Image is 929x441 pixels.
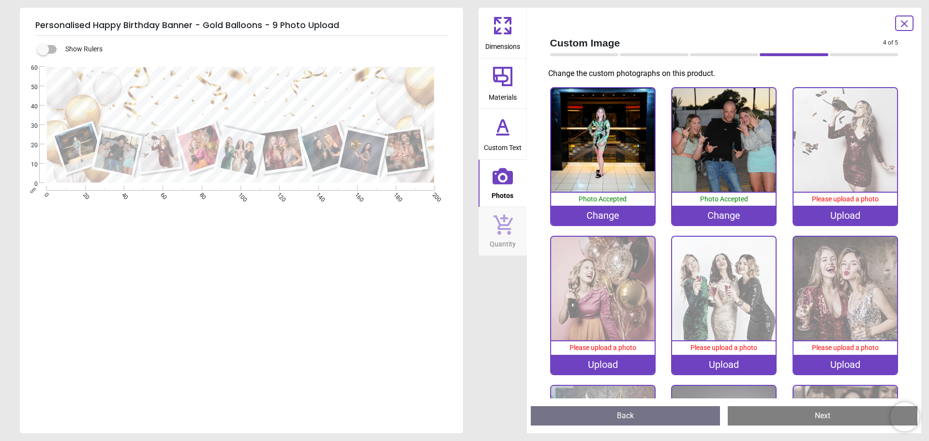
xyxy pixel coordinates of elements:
span: 40 [120,191,126,198]
span: Please upload a photo [812,195,879,203]
span: 60 [19,64,38,72]
span: Photo Accepted [579,195,627,203]
span: 120 [275,191,281,198]
span: 0 [19,180,38,188]
span: 0 [42,191,48,198]
span: 80 [197,191,204,198]
h5: Personalised Happy Birthday Banner - Gold Balloons - 9 Photo Upload [35,15,448,36]
button: Back [531,406,720,426]
span: cm [28,186,37,195]
span: 180 [391,191,398,198]
span: Please upload a photo [690,344,757,351]
span: 20 [81,191,87,198]
span: 200 [430,191,436,198]
span: Dimensions [485,37,520,52]
span: 40 [19,103,38,111]
span: Photo Accepted [700,195,748,203]
span: Custom Image [550,36,884,50]
button: Custom Text [479,109,527,159]
button: Quantity [479,207,527,256]
span: 60 [159,191,165,198]
span: 160 [353,191,359,198]
span: 10 [19,161,38,169]
div: Upload [794,206,897,225]
div: Show Rulers [43,44,463,55]
span: Quantity [490,235,516,249]
div: Change [672,206,776,225]
p: Change the custom photographs on this product. [548,68,906,79]
button: Dimensions [479,8,527,58]
button: Next [728,406,917,426]
div: Upload [551,355,655,374]
div: Change [551,206,655,225]
iframe: Brevo live chat [890,402,919,431]
span: Please upload a photo [569,344,636,351]
span: Please upload a photo [812,344,879,351]
span: 50 [19,83,38,91]
div: Upload [794,355,897,374]
span: 100 [236,191,242,198]
span: 140 [314,191,320,198]
span: 4 of 5 [883,39,898,47]
span: 20 [19,141,38,150]
span: Custom Text [484,138,522,153]
span: Photos [492,186,513,201]
div: Upload [672,355,776,374]
span: Materials [489,88,517,103]
button: Materials [479,59,527,109]
span: 30 [19,122,38,130]
button: Photos [479,160,527,207]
